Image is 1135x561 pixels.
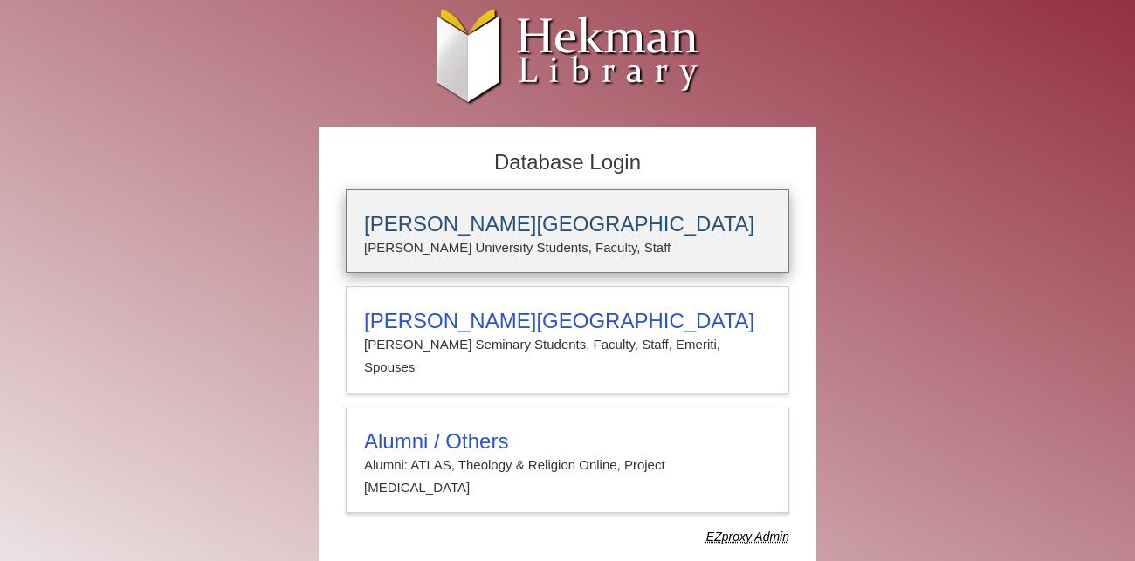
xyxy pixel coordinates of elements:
[364,236,771,259] p: [PERSON_NAME] University Students, Faculty, Staff
[364,429,771,454] h3: Alumni / Others
[346,189,789,273] a: [PERSON_NAME][GEOGRAPHIC_DATA][PERSON_NAME] University Students, Faculty, Staff
[364,333,771,380] p: [PERSON_NAME] Seminary Students, Faculty, Staff, Emeriti, Spouses
[364,454,771,500] p: Alumni: ATLAS, Theology & Religion Online, Project [MEDICAL_DATA]
[346,286,789,393] a: [PERSON_NAME][GEOGRAPHIC_DATA][PERSON_NAME] Seminary Students, Faculty, Staff, Emeriti, Spouses
[364,309,771,333] h3: [PERSON_NAME][GEOGRAPHIC_DATA]
[364,212,771,236] h3: [PERSON_NAME][GEOGRAPHIC_DATA]
[337,145,798,181] h2: Database Login
[706,530,789,544] dfn: Use Alumni login
[364,429,771,500] summary: Alumni / OthersAlumni: ATLAS, Theology & Religion Online, Project [MEDICAL_DATA]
